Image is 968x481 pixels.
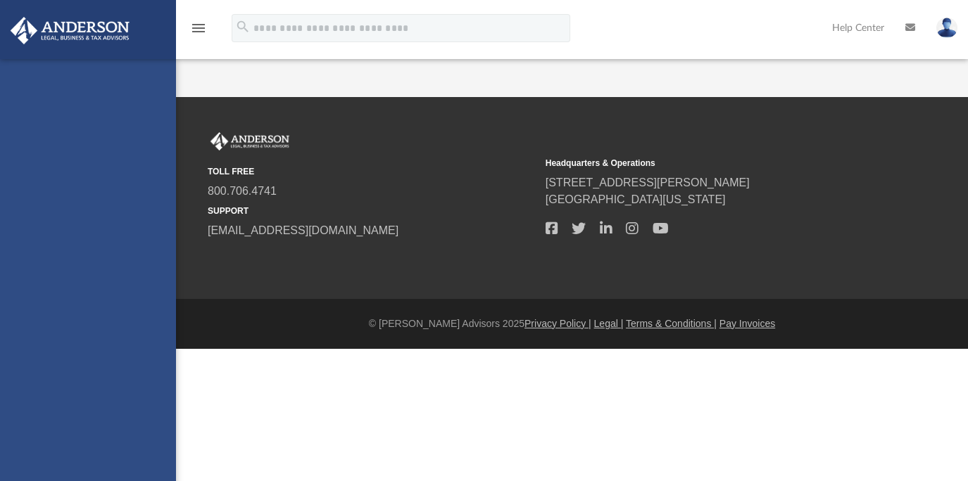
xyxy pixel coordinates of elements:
a: Legal | [594,318,624,329]
small: SUPPORT [208,205,536,217]
div: © [PERSON_NAME] Advisors 2025 [176,316,968,331]
small: Headquarters & Operations [546,157,874,169]
a: [EMAIL_ADDRESS][DOMAIN_NAME] [208,224,398,236]
a: Privacy Policy | [524,318,591,329]
a: Terms & Conditions | [626,318,717,329]
a: [STREET_ADDRESS][PERSON_NAME] [546,177,750,188]
img: Anderson Advisors Platinum Portal [208,132,292,150]
i: menu [190,20,207,37]
img: Anderson Advisors Platinum Portal [6,17,134,44]
a: [GEOGRAPHIC_DATA][US_STATE] [546,193,726,205]
img: User Pic [936,18,957,38]
a: menu [190,27,207,37]
small: TOLL FREE [208,165,536,178]
a: 800.706.4741 [208,185,277,197]
a: Pay Invoices [719,318,775,329]
i: search [235,19,251,34]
